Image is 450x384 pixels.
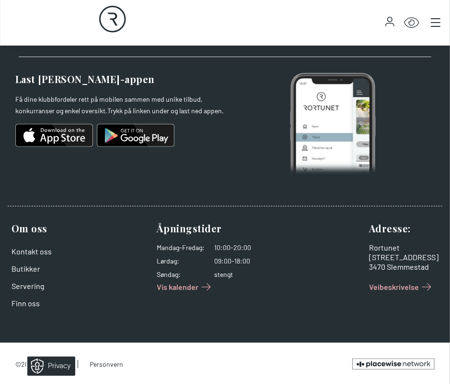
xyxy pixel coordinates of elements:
[387,262,429,271] span: Slemmestad
[404,15,419,31] button: Open Accessibility Menu
[369,222,438,235] h3: Adresse :
[352,359,435,370] a: Brought to you by the Placewise Network
[214,256,264,266] dd: 09:00-18:00
[12,264,40,273] a: Butikker
[15,124,93,147] img: ios
[369,252,438,262] div: [STREET_ADDRESS]
[10,353,88,379] iframe: Manage Preferences
[214,270,264,279] dd: stengt
[157,222,264,235] h3: Åpningstider
[369,279,434,295] a: Veibeskrivelse
[369,262,385,271] span: 3470
[97,124,174,147] img: android
[12,281,45,290] a: Servering
[157,281,198,293] span: Vis kalender
[157,256,205,266] dt: Lørdag :
[15,94,227,116] p: Få dine klubbfordeler rett på mobilen sammen med unike tilbud, konkurranser og enkel oversikt.Try...
[12,299,40,308] a: Finn oss
[369,281,419,293] span: Veibeskrivelse
[15,72,227,86] h3: Last [PERSON_NAME]-appen
[157,270,205,279] dt: Søndag :
[157,279,214,295] a: Vis kalender
[369,243,438,252] div: Rortunet
[157,243,205,252] dt: Mandag - Fredag :
[429,16,442,29] button: Main menu
[290,72,376,175] img: Photo of mobile app home screen
[78,360,123,368] a: Personvern
[12,247,52,256] a: Kontakt oss
[12,222,52,235] h3: Om oss
[214,243,264,252] dd: 10:00-20:00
